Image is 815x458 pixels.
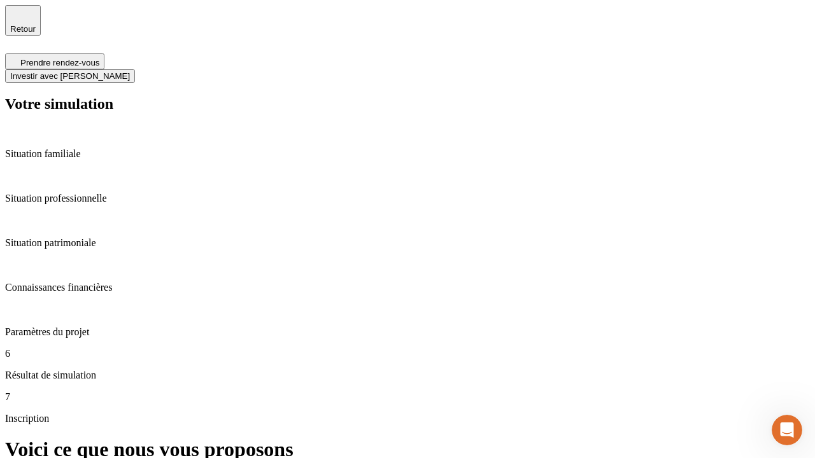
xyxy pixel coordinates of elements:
[5,193,810,204] p: Situation professionnelle
[5,326,810,338] p: Paramètres du projet
[5,348,810,359] p: 6
[5,5,41,36] button: Retour
[772,415,802,445] iframe: Intercom live chat
[5,148,810,160] p: Situation familiale
[5,69,135,83] button: Investir avec [PERSON_NAME]
[5,282,810,293] p: Connaissances financières
[5,370,810,381] p: Résultat de simulation
[5,237,810,249] p: Situation patrimoniale
[5,53,104,69] button: Prendre rendez-vous
[20,58,99,67] span: Prendre rendez-vous
[5,95,810,113] h2: Votre simulation
[10,24,36,34] span: Retour
[5,391,810,403] p: 7
[5,413,810,424] p: Inscription
[10,71,130,81] span: Investir avec [PERSON_NAME]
